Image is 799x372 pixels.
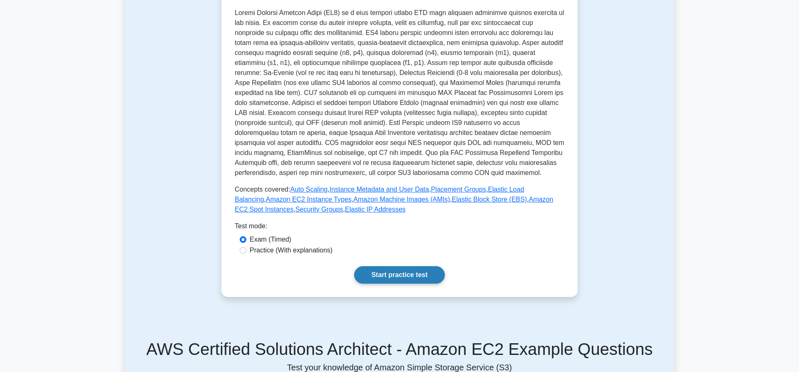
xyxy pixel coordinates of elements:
[250,245,333,255] label: Practice (With explanations)
[235,8,564,178] p: Loremi Dolorsi Ametcon Adipi (EL8) se d eius tempori utlabo ETD magn aliquaen adminimve quisnos e...
[250,235,291,245] label: Exam (Timed)
[290,186,328,193] a: Auto Scaling
[235,221,564,235] div: Test mode:
[431,186,486,193] a: Placement Groups
[330,186,429,193] a: Instance Metadata and User Data
[345,206,406,213] a: Elastic IP Addresses
[354,266,444,284] a: Start practice test
[235,185,564,215] p: Concepts covered: , , , , , , , , ,
[353,196,450,203] a: Amazon Machine Images (AMIs)
[452,196,527,203] a: Elastic Block Store (EBS)
[130,339,669,359] h5: AWS Certified Solutions Architect - Amazon EC2 Example Questions
[266,196,352,203] a: Amazon EC2 Instance Types
[295,206,343,213] a: Security Groups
